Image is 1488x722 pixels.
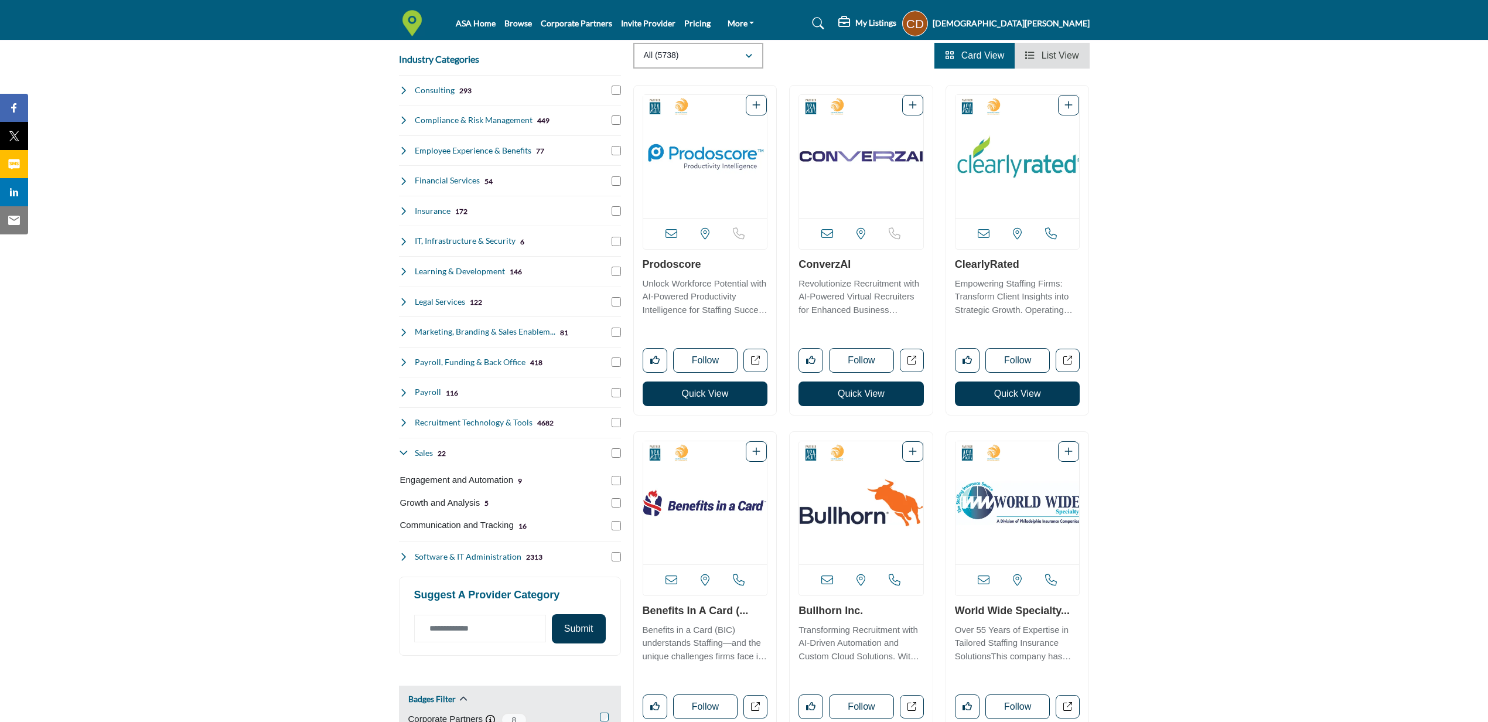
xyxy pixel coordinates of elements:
img: 2025 Staffing World Exhibitors Badge Icon [985,444,1002,462]
span: List View [1042,50,1079,60]
input: Select Recruitment Technology & Tools checkbox [612,418,621,427]
button: Quick View [955,382,1080,406]
span: Card View [961,50,1005,60]
div: 9 Results For Engagement and Automation [518,475,522,486]
p: Benefits in a Card (BIC) understands Staffing—and the unique challenges firms face in offering be... [643,624,768,663]
img: Corporate Partners Badge Icon [646,444,664,462]
img: Corporate Partners Badge Icon [646,98,664,115]
a: ConverzAI [798,258,851,270]
b: 116 [446,389,458,397]
input: Select Communication and Tracking checkbox [612,521,621,530]
a: Open prodoscore in new tab [743,349,767,373]
input: Select Financial Services checkbox [612,176,621,186]
h2: Badges Filter [408,693,456,705]
h4: Employee Experience & Benefits: Solutions for enhancing workplace culture, employee satisfaction,... [415,145,531,156]
h4: Consulting: Strategic advisory services to help staffing firms optimize operations and grow their... [415,84,455,96]
a: Add To List [752,100,760,110]
a: ClearlyRated [955,258,1019,270]
img: World Wide Specialty, A Division of Philadelphia Insurance Companies [955,441,1080,564]
a: Browse [504,18,532,28]
div: 293 Results For Consulting [459,85,472,96]
p: Communication and Tracking: Tools for communicating with and tracking remote workers. [400,519,514,532]
b: 172 [455,207,467,216]
a: View Card [945,50,1004,60]
a: View List [1025,50,1079,60]
img: 2025 Staffing World Exhibitors Badge Icon [673,444,690,462]
a: More [719,15,763,32]
button: Like listing [955,348,980,373]
b: 81 [560,329,568,337]
div: 22 Results For Sales [438,448,446,458]
input: Select Employee Experience & Benefits checkbox [612,146,621,155]
h4: Payroll: Dedicated payroll processing services for staffing companies. [415,386,441,398]
h4: Recruitment Technology & Tools: Software platforms and digital tools to streamline recruitment an... [415,417,533,428]
a: Corporate Partners [541,18,612,28]
button: Follow [829,348,894,373]
input: Select Software & IT Administration checkbox [612,552,621,561]
div: 122 Results For Legal Services [470,297,482,307]
div: 172 Results For Insurance [455,206,467,216]
b: 54 [484,178,493,186]
a: Add To List [752,447,760,457]
h4: Financial Services: Banking, accounting, and financial planning services tailored for staffing co... [415,175,480,186]
button: Follow [673,694,738,719]
h3: ConverzAI [798,258,924,271]
b: 4682 [537,419,554,427]
div: 16 Results For Communication and Tracking [518,520,527,531]
div: 4682 Results For Recruitment Technology & Tools [537,417,554,428]
h3: Benefits in a Card (BIC) [643,605,768,618]
h4: IT, Infrastructure & Security: Technology infrastructure, cybersecurity, and IT support services ... [415,235,516,247]
a: Open bullhorn-inc in new tab [900,695,924,719]
a: Search [801,14,832,33]
p: Unlock Workforce Potential with AI-Powered Productivity Intelligence for Staffing Success In the ... [643,277,768,317]
input: Select Engagement and Automation checkbox [612,476,621,485]
img: Corporate Partners Badge Icon [802,98,820,115]
b: 449 [537,117,550,125]
div: 54 Results For Financial Services [484,176,493,186]
a: Transforming Recruitment with AI-Driven Automation and Custom Cloud Solutions. With over 25 years... [798,621,924,663]
a: Prodoscore [643,258,701,270]
button: Follow [985,694,1050,719]
button: Industry Categories [399,52,479,66]
button: Follow [829,694,894,719]
b: 146 [510,268,522,276]
a: Benefits in a Card (... [643,605,749,617]
a: Open Listing in new tab [955,441,1080,564]
a: Open world-wide-specialty-a-division-of-philadelphia-insurance-companies in new tab [1056,695,1080,719]
button: Follow [673,348,738,373]
h4: Sales: Sales training, lead generation, and customer relationship management solutions for staffi... [415,447,433,459]
p: Over 55 Years of Expertise in Tailored Staffing Insurance SolutionsThis company has been a guidin... [955,624,1080,663]
img: Bullhorn Inc. [799,441,923,564]
a: Open Listing in new tab [955,95,1080,218]
input: Select Payroll checkbox [612,388,621,397]
img: ConverzAI [799,95,923,218]
img: Corporate Partners Badge Icon [802,444,820,462]
img: Corporate Partners Badge Icon [958,444,976,462]
a: Pricing [684,18,711,28]
div: 418 Results For Payroll, Funding & Back Office [530,357,542,367]
div: 2313 Results For Software & IT Administration [526,551,542,562]
div: 77 Results For Employee Experience & Benefits [536,145,544,156]
input: Select IT, Infrastructure & Security checkbox [612,237,621,246]
input: Select Learning & Development checkbox [612,267,621,276]
img: ClearlyRated [955,95,1080,218]
button: All (5738) [633,43,763,69]
button: Quick View [798,382,924,406]
a: World Wide Specialty... [955,605,1070,617]
a: Open Listing in new tab [643,95,767,218]
input: Corporate Partners checkbox [600,713,609,721]
button: Like listing [798,694,823,719]
input: Select Insurance checkbox [612,206,621,216]
h4: Insurance: Specialized insurance coverage including professional liability and workers' compensat... [415,205,451,217]
a: Add To List [1064,447,1073,457]
a: Over 55 Years of Expertise in Tailored Staffing Insurance SolutionsThis company has been a guidin... [955,621,1080,663]
h3: World Wide Specialty, A Division of Philadelphia Insurance Companies [955,605,1080,618]
b: 22 [438,449,446,458]
a: Open Listing in new tab [799,95,923,218]
a: Open Listing in new tab [643,441,767,564]
div: 5 Results For Growth and Analysis [484,498,489,508]
a: ASA Home [456,18,496,28]
h3: Prodoscore [643,258,768,271]
img: 2025 Staffing World Exhibitors Badge Icon [673,98,690,115]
